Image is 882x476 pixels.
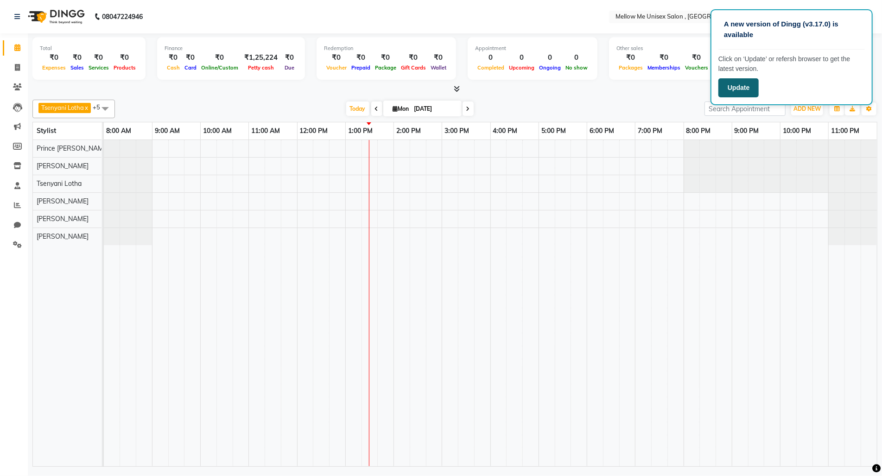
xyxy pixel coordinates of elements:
div: ₹0 [199,52,241,63]
p: A new version of Dingg (v3.17.0) is available [724,19,859,40]
span: Upcoming [507,64,537,71]
div: ₹0 [349,52,373,63]
a: 5:00 PM [539,124,568,138]
input: Search Appointment [704,102,786,116]
span: Sales [68,64,86,71]
span: Prince [PERSON_NAME] [37,144,109,152]
b: 08047224946 [102,4,143,30]
div: ₹1,25,224 [241,52,281,63]
span: [PERSON_NAME] [37,162,89,170]
button: ADD NEW [791,102,823,115]
div: ₹0 [68,52,86,63]
img: logo [24,4,87,30]
span: Tsenyani Lotha [41,104,84,111]
a: 8:00 PM [684,124,713,138]
div: ₹0 [182,52,199,63]
div: ₹0 [324,52,349,63]
a: 10:00 AM [201,124,234,138]
input: 2025-09-01 [412,102,458,116]
div: 0 [475,52,507,63]
span: Ongoing [537,64,563,71]
span: Vouchers [683,64,711,71]
span: Memberships [645,64,683,71]
span: Tsenyani Lotha [37,179,82,188]
span: Gift Cards [399,64,428,71]
div: ₹0 [111,52,138,63]
div: 0 [537,52,563,63]
div: ₹0 [645,52,683,63]
span: Completed [475,64,507,71]
a: 7:00 PM [635,124,665,138]
span: Products [111,64,138,71]
span: Prepaid [349,64,373,71]
span: +5 [93,103,107,111]
div: ₹0 [428,52,449,63]
div: Other sales [616,44,767,52]
span: Online/Custom [199,64,241,71]
span: Services [86,64,111,71]
div: Finance [165,44,298,52]
div: ₹0 [86,52,111,63]
a: 10:00 PM [780,124,813,138]
a: 3:00 PM [442,124,471,138]
span: Expenses [40,64,68,71]
a: 2:00 PM [394,124,423,138]
span: [PERSON_NAME] [37,232,89,241]
div: ₹0 [399,52,428,63]
span: Package [373,64,399,71]
a: 6:00 PM [587,124,616,138]
a: 9:00 AM [152,124,182,138]
div: Appointment [475,44,590,52]
span: Mon [391,105,412,112]
button: Update [718,78,759,97]
span: Wallet [428,64,449,71]
span: Packages [616,64,645,71]
span: Stylist [37,127,56,135]
p: Click on ‘Update’ or refersh browser to get the latest version. [718,54,865,74]
a: 8:00 AM [104,124,133,138]
span: Voucher [324,64,349,71]
a: 12:00 PM [298,124,330,138]
a: 11:00 AM [249,124,282,138]
div: ₹0 [373,52,399,63]
div: ₹0 [281,52,298,63]
span: Card [182,64,199,71]
span: [PERSON_NAME] [37,197,89,205]
div: Redemption [324,44,449,52]
a: 9:00 PM [732,124,761,138]
span: Cash [165,64,182,71]
span: ADD NEW [793,105,821,112]
div: ₹0 [683,52,711,63]
span: Due [282,64,297,71]
div: ₹0 [616,52,645,63]
span: No show [563,64,590,71]
span: Petty cash [246,64,276,71]
a: 11:00 PM [829,124,862,138]
div: ₹0 [40,52,68,63]
div: 0 [563,52,590,63]
a: 4:00 PM [491,124,520,138]
a: x [84,104,88,111]
div: ₹0 [165,52,182,63]
div: Total [40,44,138,52]
a: 1:00 PM [346,124,375,138]
span: Today [346,102,369,116]
div: 0 [507,52,537,63]
span: [PERSON_NAME] [37,215,89,223]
